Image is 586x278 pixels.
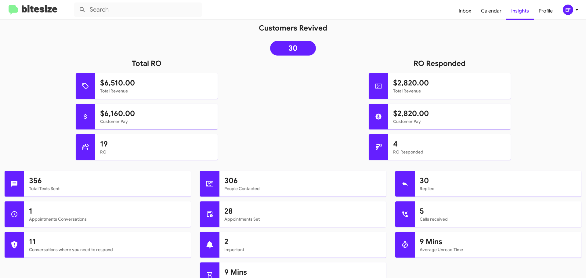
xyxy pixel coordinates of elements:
button: EF [558,5,579,15]
div: EF [563,5,573,15]
a: Insights [506,2,534,20]
h1: $6,160.00 [100,109,213,118]
h1: 19 [100,139,213,149]
h1: 30 [420,176,577,186]
h1: 4 [393,139,506,149]
mat-card-subtitle: Total Texts Sent [29,186,186,192]
h1: 9 Mins [224,267,381,277]
input: Search [74,2,202,17]
h1: RO Responded [293,59,586,68]
mat-card-subtitle: Total Revenue [100,88,213,94]
mat-card-subtitle: People Contacted [224,186,381,192]
h1: 1 [29,206,186,216]
a: Inbox [454,2,476,20]
h1: $2,820.00 [393,109,506,118]
mat-card-subtitle: Average Unread Time [420,247,577,253]
a: Calendar [476,2,506,20]
mat-card-subtitle: Appointments Conversations [29,216,186,222]
h1: 9 Mins [420,237,577,247]
a: Profile [534,2,558,20]
mat-card-subtitle: Customer Pay [100,118,213,125]
mat-card-subtitle: Important [224,247,381,253]
h1: 356 [29,176,186,186]
h1: $2,820.00 [393,78,506,88]
mat-card-subtitle: RO [100,149,213,155]
h1: $6,510.00 [100,78,213,88]
h1: 2 [224,237,381,247]
mat-card-subtitle: Calls received [420,216,577,222]
mat-card-subtitle: Appointments Set [224,216,381,222]
h1: 11 [29,237,186,247]
h1: 28 [224,206,381,216]
mat-card-subtitle: Total Revenue [393,88,506,94]
h1: 306 [224,176,381,186]
span: 30 [288,45,298,51]
mat-card-subtitle: Replied [420,186,577,192]
mat-card-subtitle: Conversations where you need to respond [29,247,186,253]
h1: 5 [420,206,577,216]
mat-card-subtitle: Customer Pay [393,118,506,125]
mat-card-subtitle: RO Responded [393,149,506,155]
